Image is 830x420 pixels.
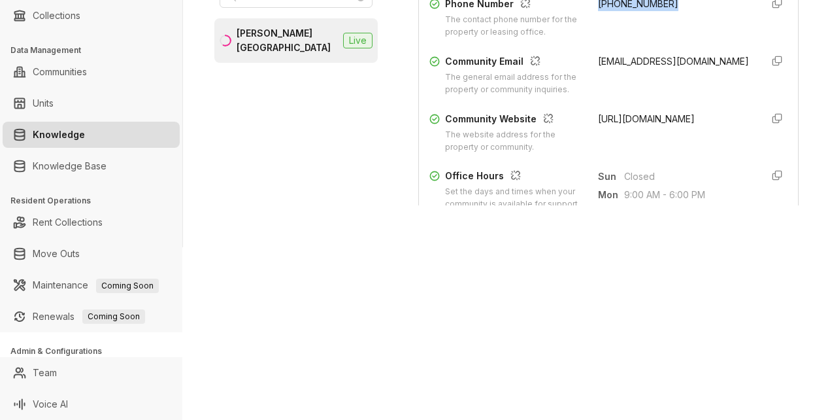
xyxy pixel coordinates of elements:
[445,71,582,96] div: The general email address for the property or community inquiries.
[445,186,582,211] div: Set the days and times when your community is available for support
[3,272,180,298] li: Maintenance
[3,241,180,267] li: Move Outs
[598,188,624,202] span: Mon
[3,391,180,417] li: Voice AI
[343,33,373,48] span: Live
[3,3,180,29] li: Collections
[3,59,180,85] li: Communities
[3,304,180,330] li: Renewals
[445,129,582,154] div: The website address for the property or community.
[33,59,87,85] a: Communities
[10,345,182,357] h3: Admin & Configurations
[3,122,180,148] li: Knowledge
[10,195,182,207] h3: Resident Operations
[96,279,159,293] span: Coming Soon
[624,169,751,184] span: Closed
[33,304,145,330] a: RenewalsComing Soon
[33,153,107,179] a: Knowledge Base
[33,122,85,148] a: Knowledge
[3,153,180,179] li: Knowledge Base
[3,360,180,386] li: Team
[598,169,624,184] span: Sun
[33,360,57,386] a: Team
[33,3,80,29] a: Collections
[445,54,582,71] div: Community Email
[82,309,145,324] span: Coming Soon
[624,188,751,202] span: 9:00 AM - 6:00 PM
[33,90,54,116] a: Units
[598,113,695,124] span: [URL][DOMAIN_NAME]
[10,44,182,56] h3: Data Management
[3,90,180,116] li: Units
[3,209,180,236] li: Rent Collections
[598,56,749,67] span: [EMAIL_ADDRESS][DOMAIN_NAME]
[33,241,80,267] a: Move Outs
[445,169,582,186] div: Office Hours
[445,112,582,129] div: Community Website
[237,26,338,55] div: [PERSON_NAME][GEOGRAPHIC_DATA]
[445,14,582,39] div: The contact phone number for the property or leasing office.
[33,209,103,236] a: Rent Collections
[33,391,68,417] a: Voice AI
